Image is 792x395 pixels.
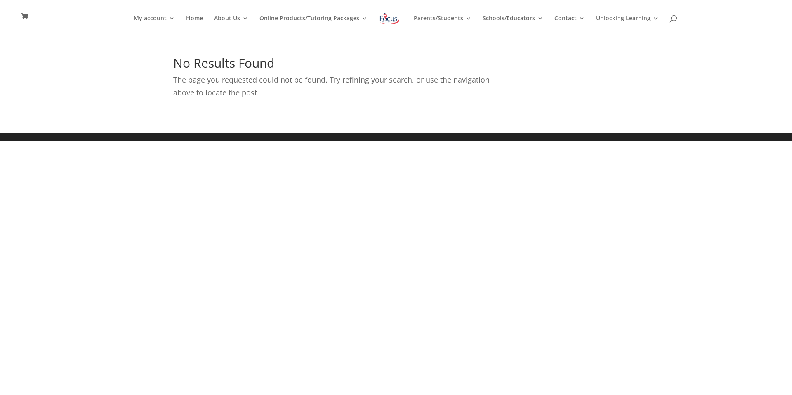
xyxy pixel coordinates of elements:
h1: No Results Found [173,57,501,73]
a: Unlocking Learning [596,15,659,35]
a: Contact [554,15,585,35]
img: Focus on Learning [379,11,400,26]
p: The page you requested could not be found. Try refining your search, or use the navigation above ... [173,73,501,99]
a: Online Products/Tutoring Packages [259,15,368,35]
a: Parents/Students [414,15,471,35]
a: My account [134,15,175,35]
a: About Us [214,15,248,35]
a: Home [186,15,203,35]
a: Schools/Educators [483,15,543,35]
